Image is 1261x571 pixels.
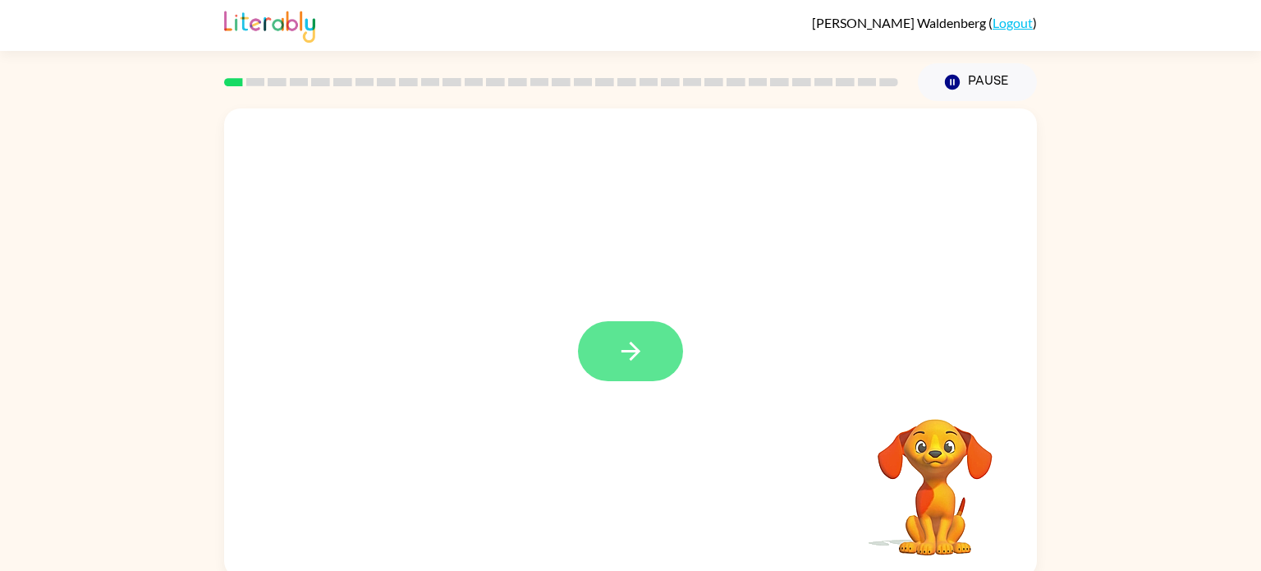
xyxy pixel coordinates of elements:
[993,15,1033,30] a: Logout
[812,15,1037,30] div: ( )
[918,63,1037,101] button: Pause
[224,7,315,43] img: Literably
[853,394,1017,558] video: Your browser must support playing .mp4 files to use Literably. Please try using another browser.
[812,15,988,30] span: [PERSON_NAME] Waldenberg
